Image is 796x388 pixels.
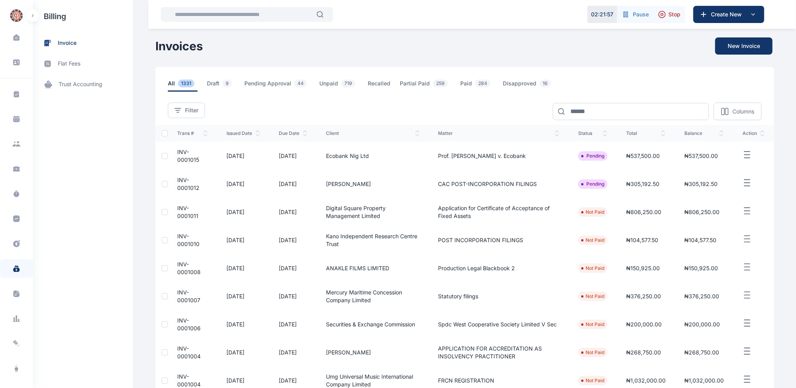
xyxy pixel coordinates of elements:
[540,80,551,87] span: 16
[693,6,764,23] button: Create New
[743,130,765,136] span: action
[626,377,666,384] span: ₦1,032,000.00
[33,74,133,95] a: trust accounting
[269,198,317,226] td: [DATE]
[433,80,448,87] span: 259
[503,80,554,92] span: Disapproved
[177,130,208,136] span: Trans #
[617,6,654,23] button: Pause
[168,103,205,118] button: Filter
[341,80,355,87] span: 719
[429,170,569,198] td: CAC POST-INCORPORATION FILINGS
[317,310,429,338] td: Securities & Exchange Commission
[633,11,649,18] span: Pause
[581,321,604,328] li: Not Paid
[33,33,133,53] a: invoice
[460,80,493,92] span: Paid
[581,349,604,356] li: Not Paid
[244,80,319,92] a: Pending Approval44
[155,39,203,53] h1: Invoices
[714,103,762,120] button: Columns
[269,254,317,282] td: [DATE]
[429,142,569,170] td: Prof. [PERSON_NAME] v. Ecobank
[177,289,200,303] span: INV-0001007
[58,39,77,47] span: invoice
[269,282,317,310] td: [DATE]
[626,130,666,136] span: total
[217,310,269,338] td: [DATE]
[223,80,232,87] span: 9
[684,130,724,136] span: balance
[368,80,400,92] a: Recalled
[684,265,718,271] span: ₦150,925.00
[460,80,503,92] a: Paid284
[178,80,194,87] span: 1331
[177,261,201,275] a: INV-0001008
[177,233,199,247] a: INV-0001010
[33,53,133,74] a: flat fees
[269,338,317,367] td: [DATE]
[626,237,658,243] span: ₦104,577.50
[684,152,718,159] span: ₦537,500.00
[269,226,317,254] td: [DATE]
[177,205,198,219] span: INV-0001011
[684,181,718,187] span: ₦305,192.50
[317,338,429,367] td: [PERSON_NAME]
[294,80,307,87] span: 44
[581,265,604,271] li: Not Paid
[207,80,244,92] a: Draft9
[217,142,269,170] td: [DATE]
[626,349,661,356] span: ₦268,750.00
[626,209,661,215] span: ₦806,250.00
[668,11,680,18] span: Stop
[429,338,569,367] td: APPLICATION FOR ACCREDITATION AS INSOLVENCY PRACTITIONER
[368,80,390,92] span: Recalled
[429,226,569,254] td: POST INCORPORATION FILINGS
[177,345,201,360] a: INV-0001004
[279,130,307,136] span: Due Date
[626,265,660,271] span: ₦150,925.00
[438,130,559,136] span: Matter
[429,310,569,338] td: Spdc West Cooperative Society Limited V Sec
[217,254,269,282] td: [DATE]
[591,11,614,18] p: 02 : 21 : 57
[177,177,199,191] a: INV-0001012
[684,377,724,384] span: ₦1,032,000.00
[168,80,207,92] a: All1331
[177,373,201,388] a: INV-0001004
[317,226,429,254] td: Kano Independent Research Centre Trust
[503,80,563,92] a: Disapproved16
[684,321,720,328] span: ₦200,000.00
[269,170,317,198] td: [DATE]
[581,293,604,299] li: Not Paid
[708,11,748,18] span: Create New
[684,293,719,299] span: ₦376,250.00
[269,310,317,338] td: [DATE]
[168,80,198,92] span: All
[732,108,754,115] p: Columns
[319,80,358,92] span: Unpaid
[217,198,269,226] td: [DATE]
[626,152,660,159] span: ₦537,500.00
[626,321,662,328] span: ₦200,000.00
[217,282,269,310] td: [DATE]
[581,237,604,243] li: Not Paid
[475,80,490,87] span: 284
[317,142,429,170] td: Ecobank Nig Ltd
[578,130,607,136] span: status
[269,142,317,170] td: [DATE]
[319,80,368,92] a: Unpaid719
[317,254,429,282] td: ANAKLE FILMS LIMITED
[177,149,199,163] span: INV-0001015
[317,282,429,310] td: Mercury Maritime Concession Company Limited
[581,209,604,215] li: Not Paid
[626,181,659,187] span: ₦305,192.50
[226,130,260,136] span: issued date
[429,198,569,226] td: Application for Certificate of Acceptance of Fixed Assets
[581,377,604,384] li: Not Paid
[207,80,235,92] span: Draft
[626,293,661,299] span: ₦376,250.00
